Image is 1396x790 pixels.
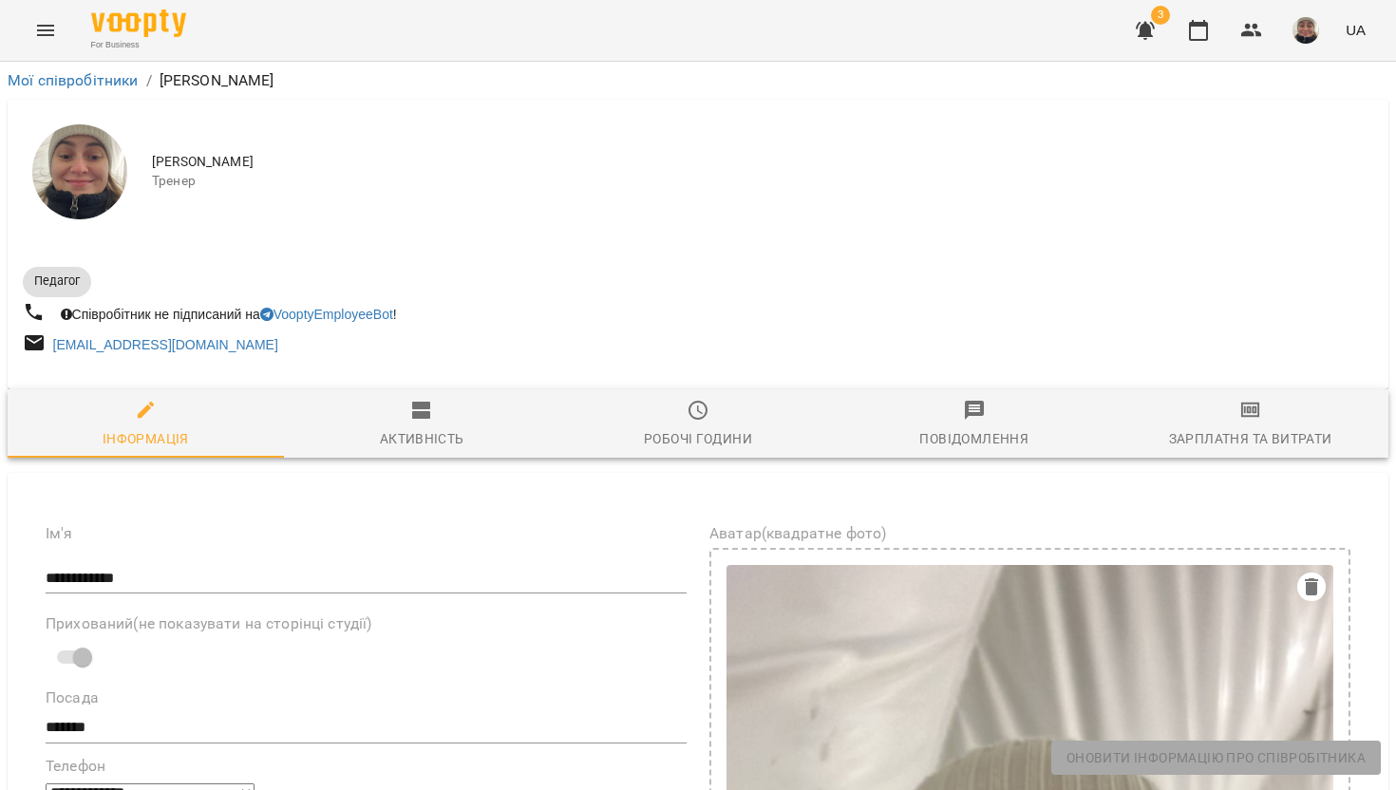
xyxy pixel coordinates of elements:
[46,526,687,541] label: Ім'я
[91,39,186,51] span: For Business
[146,69,152,92] li: /
[919,427,1028,450] div: Повідомлення
[8,71,139,89] a: Мої співробітники
[380,427,464,450] div: Активність
[57,301,401,328] div: Співробітник не підписаний на !
[160,69,274,92] p: [PERSON_NAME]
[8,69,1388,92] nav: breadcrumb
[32,124,127,219] img: Чайкіна Юлія
[1292,17,1319,44] img: 4cf27c03cdb7f7912a44474f3433b006.jpeg
[1169,427,1332,450] div: Зарплатня та Витрати
[46,690,687,705] label: Посада
[709,526,1350,541] label: Аватар(квадратне фото)
[1338,12,1373,47] button: UA
[1151,6,1170,25] span: 3
[152,172,1373,191] span: Тренер
[260,307,393,322] a: VooptyEmployeeBot
[1346,20,1366,40] span: UA
[23,8,68,53] button: Menu
[46,759,687,774] label: Телефон
[46,616,687,631] label: Прихований(не показувати на сторінці студії)
[23,273,91,290] span: Педагог
[53,337,278,352] a: [EMAIL_ADDRESS][DOMAIN_NAME]
[103,427,189,450] div: Інформація
[644,427,752,450] div: Робочі години
[152,153,1373,172] span: [PERSON_NAME]
[91,9,186,37] img: Voopty Logo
